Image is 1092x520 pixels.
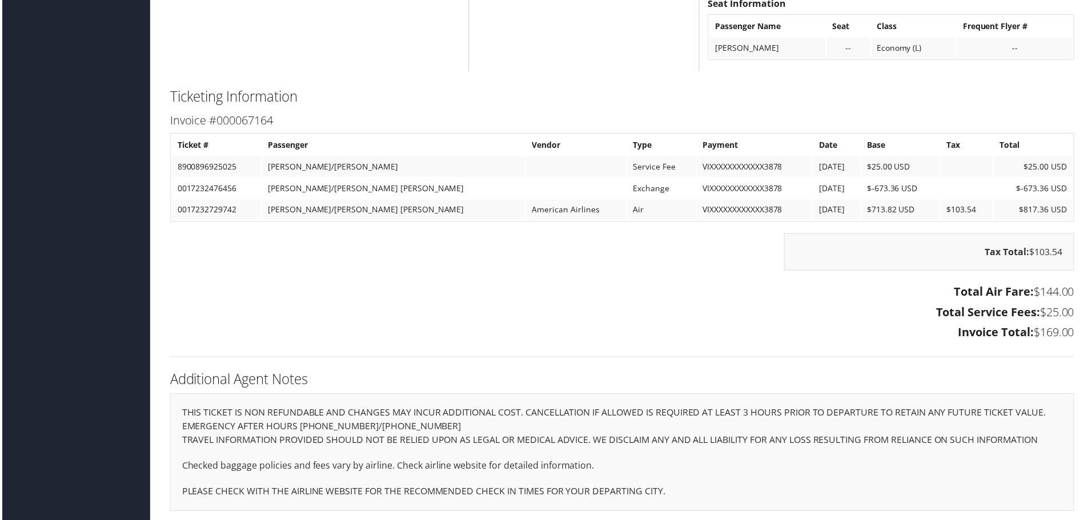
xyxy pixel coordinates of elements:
[261,179,525,199] td: [PERSON_NAME]/[PERSON_NAME] [PERSON_NAME]
[180,434,1065,449] p: TRAVEL INFORMATION PROVIDED SHOULD NOT BE RELIED UPON AS LEGAL OR MEDICAL ADVICE. WE DISCLAIM ANY...
[168,371,1077,390] h2: Additional Agent Notes
[628,135,696,156] th: Type
[180,461,1065,475] p: Checked baggage policies and fees vary by airline. Check airline website for detailed information.
[698,135,814,156] th: Payment
[828,16,872,37] th: Seat
[170,157,260,178] td: 8900896925025
[261,135,525,156] th: Passenger
[873,38,958,58] td: Economy (L)
[814,157,861,178] td: [DATE]
[698,179,814,199] td: VIXXXXXXXXXXXX3878
[965,43,1069,53] div: --
[956,285,1036,300] strong: Total Air Fare:
[628,200,696,221] td: Air
[261,157,525,178] td: [PERSON_NAME]/[PERSON_NAME]
[710,16,827,37] th: Passenger Name
[628,157,696,178] td: Service Fee
[628,179,696,199] td: Exchange
[170,200,260,221] td: 0017232729742
[960,326,1036,341] strong: Invoice Total:
[987,247,1031,259] strong: Tax Total:
[710,38,827,58] td: [PERSON_NAME]
[863,200,942,221] td: $713.82 USD
[168,395,1077,513] div: THIS TICKET IS NON REFUNDABLE AND CHANGES MAY INCUR ADDITIONAL COST. CANCELLATION IF ALLOWED IS R...
[863,157,942,178] td: $25.00 USD
[943,200,995,221] td: $103.54
[996,179,1075,199] td: $-673.36 USD
[168,113,1077,129] h3: Invoice #000067164
[863,179,942,199] td: $-673.36 USD
[698,157,814,178] td: VIXXXXXXXXXXXX3878
[526,200,627,221] td: American Airlines
[996,200,1075,221] td: $817.36 USD
[180,486,1065,501] p: PLEASE CHECK WITH THE AIRLINE WEBSITE FOR THE RECOMMENDED CHECK IN TIMES FOR YOUR DEPARTING CITY.
[168,285,1077,301] h3: $144.00
[814,135,861,156] th: Date
[873,16,958,37] th: Class
[526,135,627,156] th: Vendor
[834,43,866,53] div: --
[959,16,1075,37] th: Frequent Flyer #
[170,179,260,199] td: 0017232476456
[996,135,1075,156] th: Total
[996,157,1075,178] td: $25.00 USD
[785,234,1077,272] div: $103.54
[261,200,525,221] td: [PERSON_NAME]/[PERSON_NAME] [PERSON_NAME]
[938,305,1042,321] strong: Total Service Fees:
[168,326,1077,342] h3: $169.00
[168,87,1077,107] h2: Ticketing Information
[814,179,861,199] td: [DATE]
[168,305,1077,321] h3: $25.00
[698,200,814,221] td: VIXXXXXXXXXXXX3878
[814,200,861,221] td: [DATE]
[170,135,260,156] th: Ticket #
[863,135,942,156] th: Base
[943,135,995,156] th: Tax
